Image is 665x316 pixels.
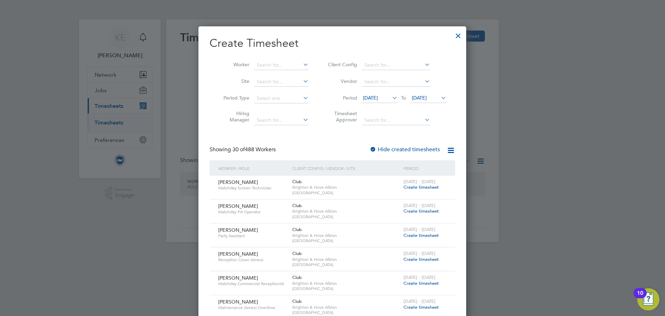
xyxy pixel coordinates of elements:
[218,110,249,123] label: Hiring Manager
[292,298,302,304] span: Club
[292,185,400,190] span: Brighton & Hove Albion
[218,233,287,239] span: Party Assistant
[218,299,258,305] span: [PERSON_NAME]
[218,227,258,233] span: [PERSON_NAME]
[292,305,400,310] span: Brighton & Hove Albion
[292,286,400,291] span: [GEOGRAPHIC_DATA]
[210,146,277,153] div: Showing
[291,160,402,176] div: Client Config / Vendor / Site
[218,95,249,101] label: Period Type
[404,203,435,208] span: [DATE] - [DATE]
[292,274,302,280] span: Club
[362,60,430,70] input: Search for...
[637,288,659,310] button: Open Resource Center, 10 new notifications
[404,179,435,185] span: [DATE] - [DATE]
[370,146,440,153] label: Hide created timesheets
[362,77,430,87] input: Search for...
[292,262,400,267] span: [GEOGRAPHIC_DATA]
[292,227,302,232] span: Club
[326,61,357,68] label: Client Config
[218,305,287,310] span: Maintenance (Amex) Overtime
[292,257,400,262] span: Brighton & Hove Albion
[232,146,276,153] span: 488 Workers
[218,257,287,263] span: Reception Cover (Amex)
[254,60,309,70] input: Search for...
[404,298,435,304] span: [DATE] - [DATE]
[292,190,400,196] span: [GEOGRAPHIC_DATA]
[402,160,448,176] div: Period
[404,184,439,190] span: Create timesheet
[292,203,302,208] span: Club
[232,146,245,153] span: 30 of
[218,61,249,68] label: Worker
[363,95,378,101] span: [DATE]
[292,281,400,286] span: Brighton & Hove Albion
[326,78,357,84] label: Vendor
[218,275,258,281] span: [PERSON_NAME]
[218,281,287,287] span: Matchday Commercial Receptionist
[218,209,287,215] span: Matchday PA Operator
[404,304,439,310] span: Create timesheet
[292,310,400,315] span: [GEOGRAPHIC_DATA]
[412,95,427,101] span: [DATE]
[292,233,400,238] span: Brighton & Hove Albion
[218,179,258,185] span: [PERSON_NAME]
[292,250,302,256] span: Club
[637,293,643,302] div: 10
[404,256,439,262] span: Create timesheet
[292,214,400,220] span: [GEOGRAPHIC_DATA]
[218,251,258,257] span: [PERSON_NAME]
[254,116,309,125] input: Search for...
[210,36,455,51] h2: Create Timesheet
[254,77,309,87] input: Search for...
[216,160,291,176] div: Worker / Role
[404,250,435,256] span: [DATE] - [DATE]
[218,203,258,209] span: [PERSON_NAME]
[399,93,408,102] span: To
[404,280,439,286] span: Create timesheet
[218,78,249,84] label: Site
[218,185,287,191] span: Matchday Screen Technician
[404,274,435,280] span: [DATE] - [DATE]
[404,227,435,232] span: [DATE] - [DATE]
[292,238,400,244] span: [GEOGRAPHIC_DATA]
[292,208,400,214] span: Brighton & Hove Albion
[254,94,309,103] input: Select one
[404,208,439,214] span: Create timesheet
[292,179,302,185] span: Club
[326,95,357,101] label: Period
[362,116,430,125] input: Search for...
[404,232,439,238] span: Create timesheet
[326,110,357,123] label: Timesheet Approver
